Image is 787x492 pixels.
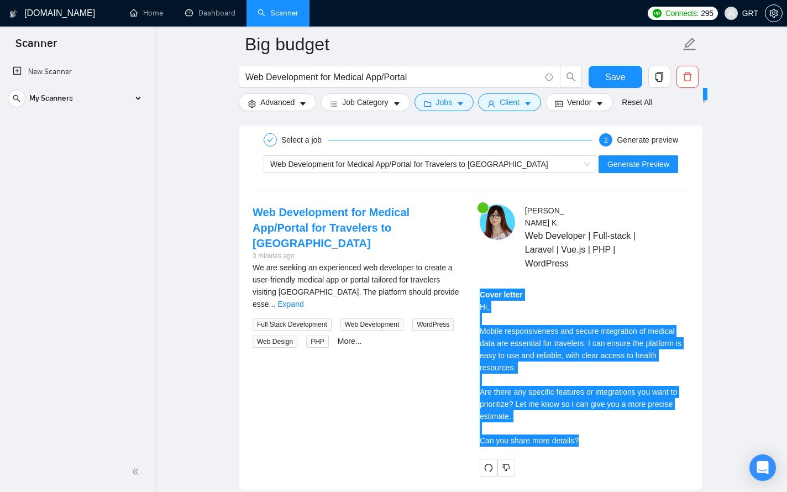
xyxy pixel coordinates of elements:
[245,30,680,58] input: Scanner name...
[487,100,495,108] span: user
[245,70,541,84] input: Search Freelance Jobs...
[436,96,453,108] span: Jobs
[258,8,298,18] a: searchScanner
[524,100,532,108] span: caret-down
[338,337,362,346] a: More...
[589,66,642,88] button: Save
[277,300,303,308] a: Expand
[253,251,462,261] div: 3 minutes ago
[545,74,553,81] span: info-circle
[480,289,689,447] div: Remember that the client will see only the first two lines of your cover letter.
[502,463,510,472] span: dislike
[560,66,582,88] button: search
[330,100,338,108] span: bars
[555,100,563,108] span: idcard
[525,229,657,270] span: Web Developer | Full-stack | Laravel | Vue.js | PHP | WordPress
[424,100,432,108] span: folder
[607,158,669,170] span: Generate Preview
[665,7,699,19] span: Connects:
[567,96,591,108] span: Vendor
[13,61,141,83] a: New Scanner
[253,263,459,308] span: We are seeking an experienced web developer to create a user-friendly medical app or portal tailo...
[132,466,143,477] span: double-left
[622,96,652,108] a: Reset All
[649,72,670,82] span: copy
[4,61,150,83] li: New Scanner
[248,100,256,108] span: setting
[765,9,783,18] a: setting
[701,7,713,19] span: 295
[29,87,73,109] span: My Scanners
[306,336,329,348] span: PHP
[545,93,613,111] button: idcardVendorcaret-down
[239,93,316,111] button: settingAdvancedcaret-down
[342,96,388,108] span: Job Category
[525,206,564,227] span: [PERSON_NAME] K .
[393,100,401,108] span: caret-down
[7,35,66,59] span: Scanner
[299,100,307,108] span: caret-down
[500,96,520,108] span: Client
[8,90,25,107] button: search
[480,205,515,240] img: c1dSA1Sanb3UJ4tXDzU7zmv3bZJYLMJTdt9ntF7Y1QFSFrdUuGEW8-PFTOwPdHVloE
[260,96,295,108] span: Advanced
[676,66,699,88] button: delete
[749,454,776,481] div: Open Intercom Messenger
[8,95,25,102] span: search
[9,5,17,23] img: logo
[727,9,735,17] span: user
[185,8,235,18] a: dashboardDashboard
[253,318,332,331] span: Full Stack Development
[130,8,163,18] a: homeHome
[340,318,404,331] span: Web Development
[480,290,523,299] strong: Cover letter
[253,336,297,348] span: Web Design
[478,93,541,111] button: userClientcaret-down
[605,70,625,84] span: Save
[599,155,678,173] button: Generate Preview
[497,459,515,477] button: dislike
[596,100,604,108] span: caret-down
[648,66,670,88] button: copy
[480,463,497,472] span: redo
[412,318,454,331] span: WordPress
[270,160,548,169] span: Web Development for Medical App/Portal for Travelers to [GEOGRAPHIC_DATA]
[765,4,783,22] button: setting
[604,137,608,144] span: 2
[480,459,497,477] button: redo
[653,9,662,18] img: upwork-logo.png
[683,37,697,51] span: edit
[765,9,782,18] span: setting
[457,100,464,108] span: caret-down
[281,133,328,146] div: Select a job
[617,133,678,146] div: Generate preview
[253,206,410,249] a: Web Development for Medical App/Portal for Travelers to [GEOGRAPHIC_DATA]
[415,93,474,111] button: folderJobscaret-down
[4,87,150,114] li: My Scanners
[560,72,581,82] span: search
[267,137,274,143] span: check
[269,300,276,308] span: ...
[321,93,410,111] button: barsJob Categorycaret-down
[677,72,698,82] span: delete
[253,261,462,310] div: We are seeking an experienced web developer to create a user-friendly medical app or portal tailo...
